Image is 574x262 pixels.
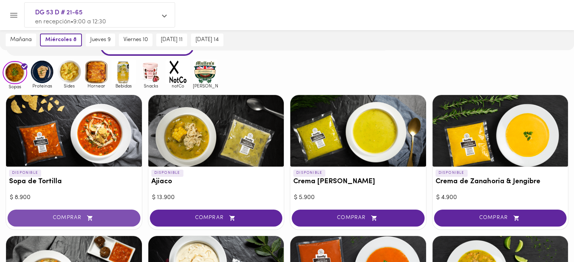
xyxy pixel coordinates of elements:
[5,6,23,25] button: Menu
[35,19,106,25] span: en recepción • 9:00 a 12:30
[191,34,223,46] button: [DATE] 14
[436,193,565,202] div: $ 4.900
[151,170,183,176] p: DISPONIBLE
[161,37,183,43] span: [DATE] 11
[111,60,136,84] img: Bebidas
[301,215,415,221] span: COMPRAR
[40,34,82,46] button: miércoles 8
[436,178,565,186] h3: Crema de Zanahoria & Jengibre
[193,83,217,88] span: [PERSON_NAME]
[293,170,325,176] p: DISPONIBLE
[436,170,468,176] p: DISPONIBLE
[123,37,148,43] span: viernes 10
[138,83,163,88] span: Snacks
[57,60,82,84] img: Sides
[111,83,136,88] span: Bebidas
[30,60,54,84] img: Proteinas
[434,210,567,227] button: COMPRAR
[45,37,77,43] span: miércoles 8
[151,178,281,186] h3: Ajiaco
[193,60,217,84] img: mullens
[35,8,157,18] span: DG 53 D # 21-65
[6,95,142,167] div: Sopa de Tortilla
[195,37,219,43] span: [DATE] 14
[86,34,115,46] button: jueves 9
[166,60,190,84] img: notCo
[294,193,422,202] div: $ 5.900
[3,61,27,84] img: Sopas
[159,215,273,221] span: COMPRAR
[148,95,284,167] div: Ajiaco
[10,37,32,43] span: mañana
[293,178,423,186] h3: Crema [PERSON_NAME]
[9,170,41,176] p: DISPONIBLE
[152,193,280,202] div: $ 13.900
[10,193,138,202] div: $ 8.900
[30,83,54,88] span: Proteinas
[292,210,425,227] button: COMPRAR
[166,83,190,88] span: notCo
[290,95,426,167] div: Crema del Huerto
[432,95,568,167] div: Crema de Zanahoria & Jengibre
[9,178,139,186] h3: Sopa de Tortilla
[119,34,152,46] button: viernes 10
[138,60,163,84] img: Snacks
[57,83,82,88] span: Sides
[17,215,131,221] span: COMPRAR
[90,37,111,43] span: jueves 9
[530,218,566,254] iframe: Messagebird Livechat Widget
[156,34,187,46] button: [DATE] 11
[84,83,109,88] span: Hornear
[6,34,36,46] button: mañana
[150,210,283,227] button: COMPRAR
[443,215,557,221] span: COMPRAR
[84,60,109,84] img: Hornear
[8,210,140,227] button: COMPRAR
[3,84,27,89] span: Sopas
